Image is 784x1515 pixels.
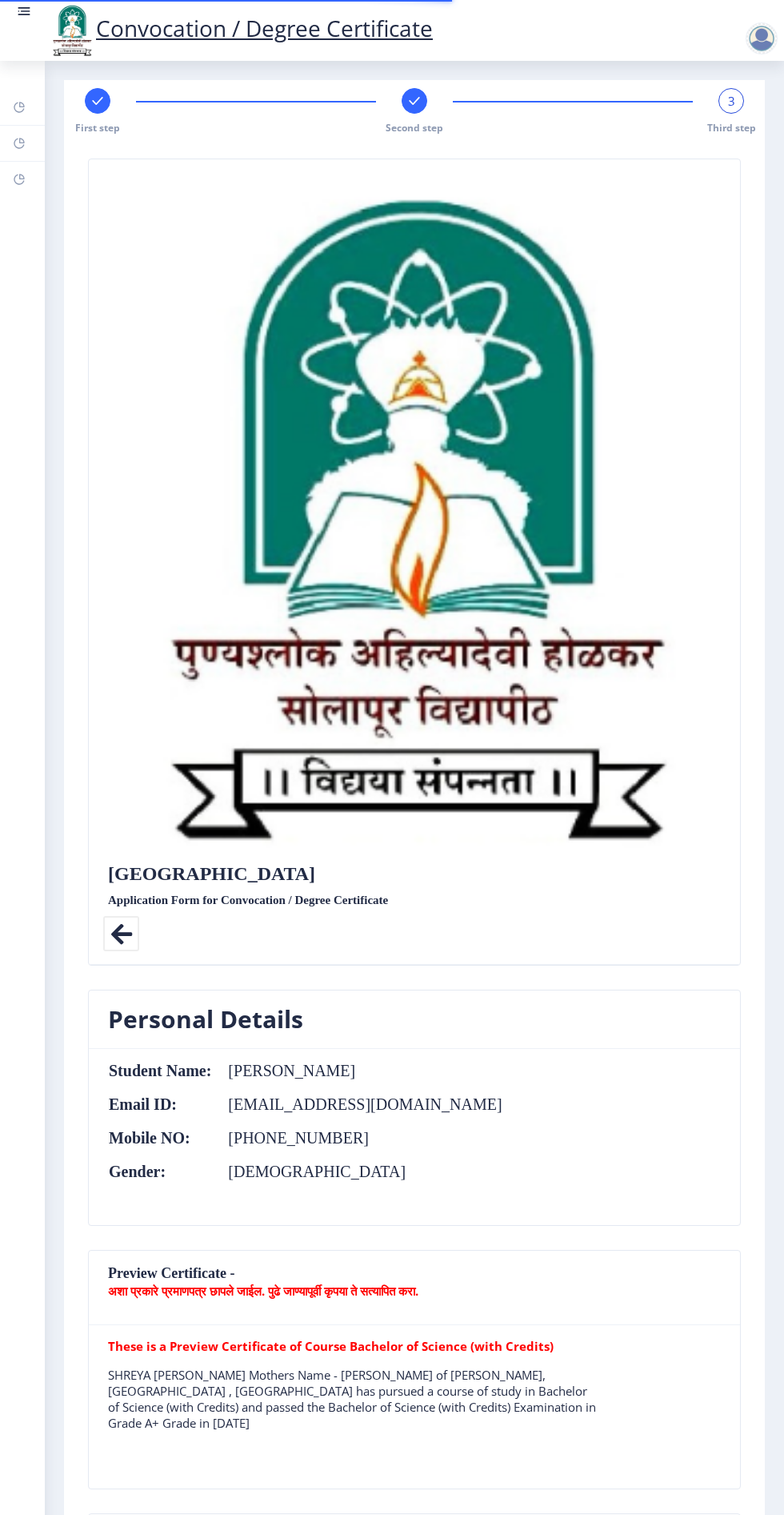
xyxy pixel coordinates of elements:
[212,1129,502,1147] td: [PHONE_NUMBER]
[48,13,433,43] a: Convocation / Degree Certificate
[108,1283,418,1299] b: अशा प्रकारे प्रमाणपत्र छापले जाईल. पुढे जाण्यापूर्वी कृपया ते सत्यापित करा.
[108,1163,212,1180] th: Gender:
[108,1129,212,1147] th: Mobile NO:
[103,916,139,952] i: Back
[707,121,756,135] span: Third step
[212,1095,502,1113] td: [EMAIL_ADDRESS][DOMAIN_NAME]
[108,1095,212,1113] th: Email ID:
[212,1163,502,1180] td: [DEMOGRAPHIC_DATA]
[75,121,120,135] span: First step
[108,1367,598,1431] p: SHREYA [PERSON_NAME] Mothers Name - [PERSON_NAME] of [PERSON_NAME], [GEOGRAPHIC_DATA] , [GEOGRAPH...
[48,3,96,58] img: logo
[728,93,735,109] span: 3
[89,1251,740,1325] nb-card-header: Preview Certificate -
[108,890,388,910] label: Application Form for Convocation / Degree Certificate
[108,172,721,864] img: sulogo.png
[108,1338,554,1354] b: These is a Preview Certificate of Course Bachelor of Science (with Credits)
[108,864,315,883] label: [GEOGRAPHIC_DATA]
[386,121,443,135] span: Second step
[108,1003,303,1035] h3: Personal Details
[108,1062,212,1079] th: Student Name:
[212,1062,502,1079] td: [PERSON_NAME]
